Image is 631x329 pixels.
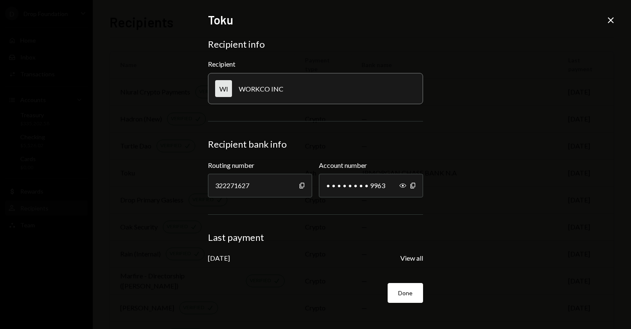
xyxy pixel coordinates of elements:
h2: Toku [208,12,423,28]
div: WORKCO INC [239,85,283,93]
div: Recipient bank info [208,138,423,150]
div: 322271627 [208,174,312,197]
button: Done [388,283,423,303]
label: Routing number [208,160,312,170]
div: • • • • • • • • 9963 [319,174,423,197]
div: WI [215,80,232,97]
button: View all [400,254,423,263]
div: Last payment [208,232,423,243]
div: Recipient info [208,38,423,50]
div: [DATE] [208,254,230,262]
label: Account number [319,160,423,170]
div: Recipient [208,60,423,68]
